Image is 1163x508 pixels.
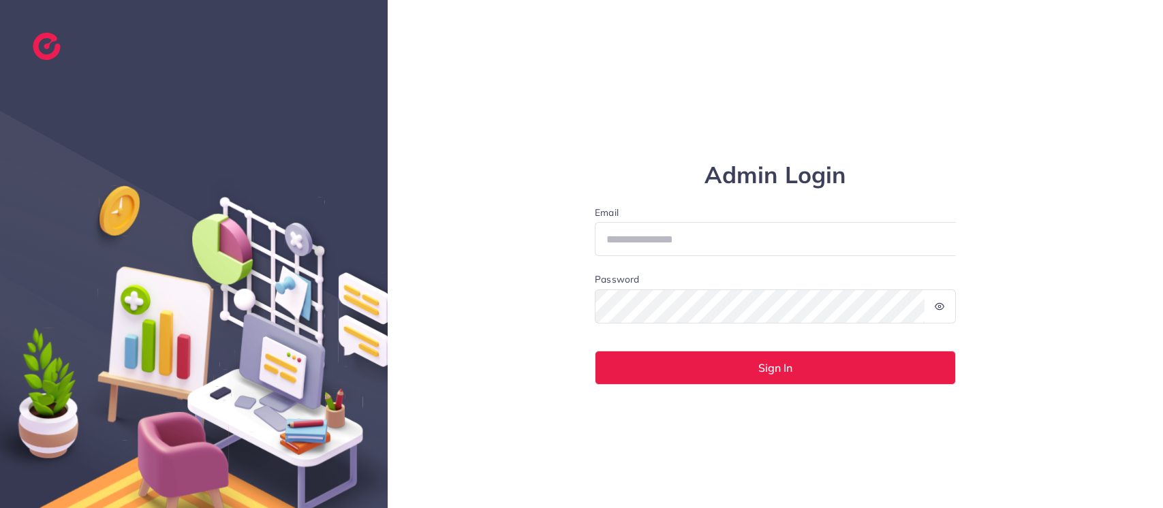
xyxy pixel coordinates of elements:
[758,362,792,373] span: Sign In
[595,206,956,219] label: Email
[595,272,639,286] label: Password
[33,33,61,60] img: logo
[595,161,956,189] h1: Admin Login
[595,351,956,385] button: Sign In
